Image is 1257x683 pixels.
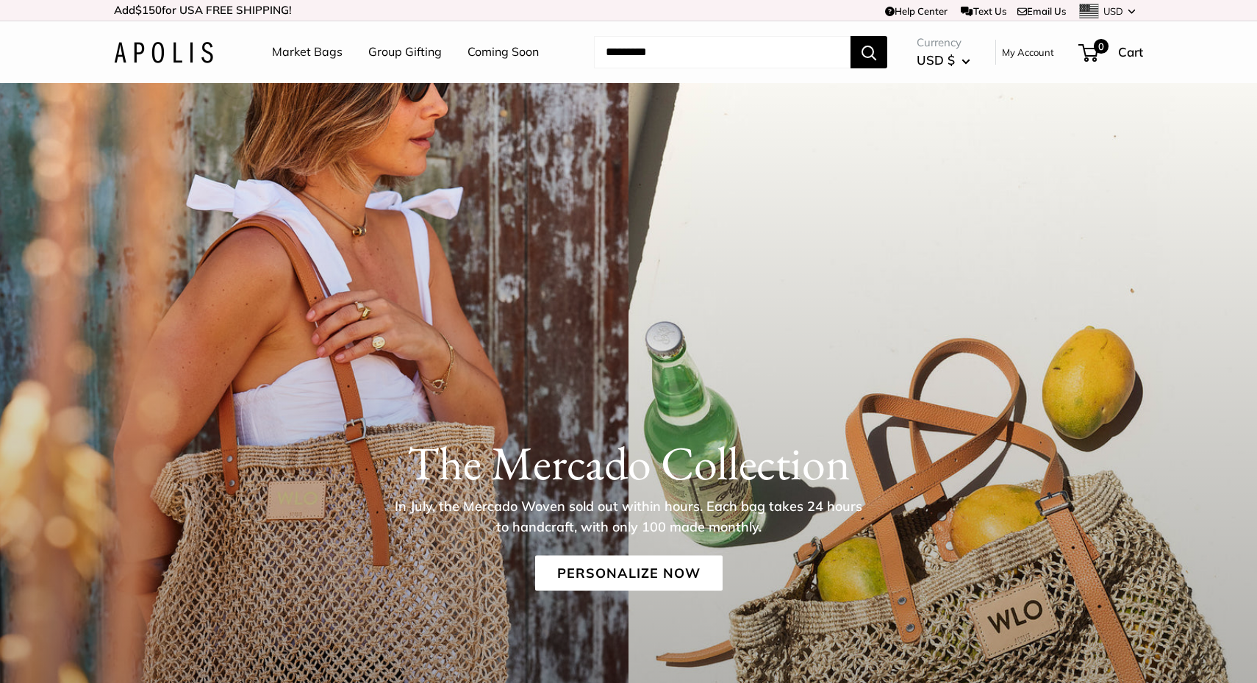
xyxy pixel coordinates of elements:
[1118,44,1143,60] span: Cart
[1103,5,1123,17] span: USD
[917,32,970,53] span: Currency
[368,41,442,63] a: Group Gifting
[390,496,867,537] p: In July, the Mercado Woven sold out within hours. Each bag takes 24 hours to handcraft, with only...
[961,5,1006,17] a: Text Us
[135,3,162,17] span: $150
[114,42,213,63] img: Apolis
[535,555,723,590] a: Personalize Now
[114,435,1143,490] h1: The Mercado Collection
[850,36,887,68] button: Search
[272,41,343,63] a: Market Bags
[917,49,970,72] button: USD $
[885,5,948,17] a: Help Center
[1080,40,1143,64] a: 0 Cart
[917,52,955,68] span: USD $
[1094,39,1109,54] span: 0
[594,36,850,68] input: Search...
[1017,5,1066,17] a: Email Us
[1002,43,1054,61] a: My Account
[468,41,539,63] a: Coming Soon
